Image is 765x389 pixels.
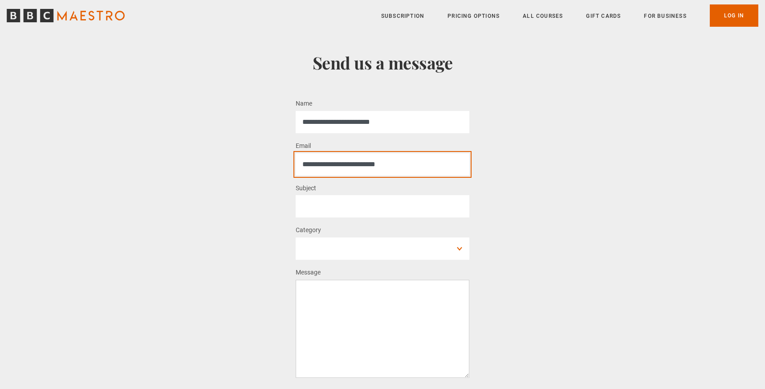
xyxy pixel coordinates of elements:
label: Name [296,98,312,109]
a: Log In [710,4,758,27]
label: Category [296,225,321,236]
a: Subscription [381,12,424,20]
nav: Primary [381,4,758,27]
svg: BBC Maestro [7,9,125,22]
a: All Courses [523,12,563,20]
a: For business [644,12,686,20]
a: Pricing Options [448,12,500,20]
label: Email [296,141,311,152]
label: Subject [296,183,316,194]
label: Message [296,267,321,278]
a: Gift Cards [586,12,621,20]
